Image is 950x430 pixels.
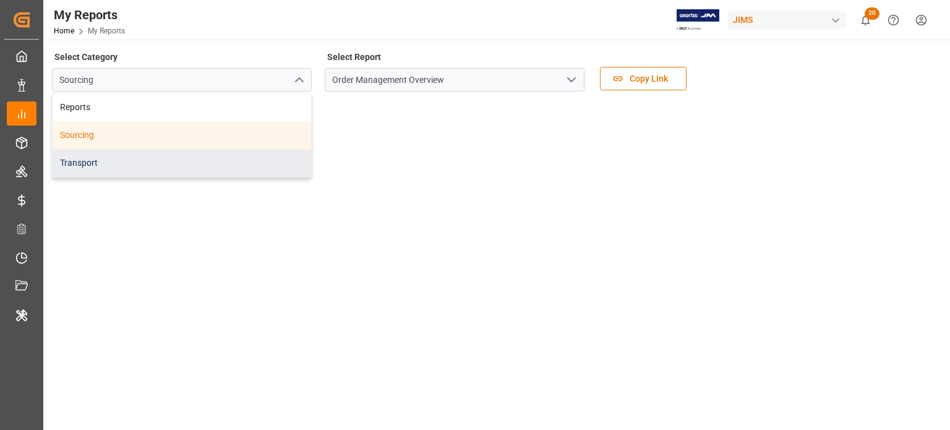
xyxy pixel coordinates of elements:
[865,7,879,20] span: 20
[623,72,674,85] span: Copy Link
[53,93,311,121] div: Reports
[879,6,907,34] button: Help Center
[677,9,719,31] img: Exertis%20JAM%20-%20Email%20Logo.jpg_1722504956.jpg
[289,71,307,90] button: close menu
[728,11,847,29] div: JIMS
[562,71,580,90] button: open menu
[53,121,311,149] div: Sourcing
[600,67,687,90] button: Copy Link
[52,68,312,92] input: Type to search/select
[325,48,383,66] label: Select Report
[852,6,879,34] button: show 20 new notifications
[52,48,119,66] label: Select Category
[325,68,584,92] input: Type to search/select
[54,27,74,35] a: Home
[728,8,852,32] button: JIMS
[53,149,311,177] div: Transport
[54,6,125,24] div: My Reports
